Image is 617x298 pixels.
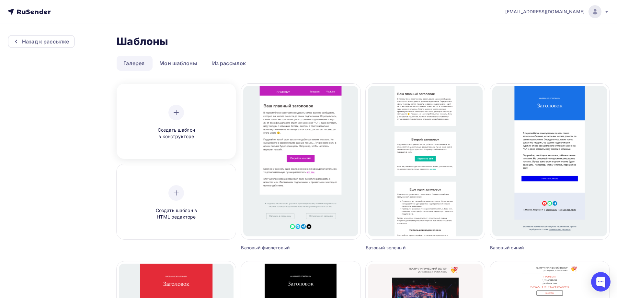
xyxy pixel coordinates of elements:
span: Создать шаблон в HTML редакторе [145,207,207,221]
a: [EMAIL_ADDRESS][DOMAIN_NAME] [505,5,609,18]
div: Базовый синий [490,244,579,251]
div: Базовый фиолетовый [241,244,330,251]
div: Назад к рассылке [22,38,69,45]
span: [EMAIL_ADDRESS][DOMAIN_NAME] [505,8,585,15]
a: Из рассылок [205,56,253,71]
span: Создать шаблон в конструкторе [145,127,207,140]
h2: Шаблоны [117,35,168,48]
div: Базовый зеленый [366,244,455,251]
a: Галерея [117,56,151,71]
a: Мои шаблоны [153,56,204,71]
